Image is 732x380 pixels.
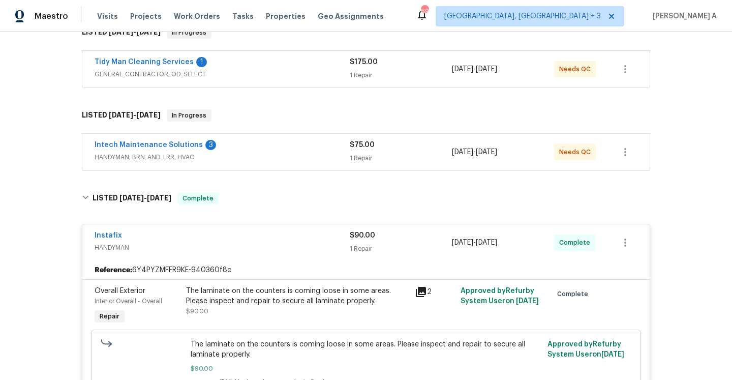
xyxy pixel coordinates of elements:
[93,192,171,204] h6: LISTED
[649,11,717,21] span: [PERSON_NAME] A
[109,111,161,119] span: -
[191,364,542,374] span: $90.00
[95,59,194,66] a: Tidy Man Cleaning Services
[191,339,542,360] span: The laminate on the counters is coming loose in some areas. Please inspect and repair to secure a...
[95,152,350,162] span: HANDYMAN, BRN_AND_LRR, HVAC
[350,59,378,66] span: $175.00
[415,286,454,298] div: 2
[186,286,409,306] div: The laminate on the counters is coming loose in some areas. Please inspect and repair to secure a...
[557,289,592,299] span: Complete
[452,64,497,74] span: -
[318,11,384,21] span: Geo Assignments
[95,298,162,304] span: Interior Overall - Overall
[476,66,497,73] span: [DATE]
[452,147,497,157] span: -
[174,11,220,21] span: Work Orders
[516,298,539,305] span: [DATE]
[136,28,161,36] span: [DATE]
[350,153,452,163] div: 1 Repair
[178,193,218,203] span: Complete
[35,11,68,21] span: Maestro
[95,265,132,275] b: Reference:
[119,194,144,201] span: [DATE]
[95,287,145,295] span: Overall Exterior
[559,147,595,157] span: Needs QC
[559,64,595,74] span: Needs QC
[97,11,118,21] span: Visits
[130,11,162,21] span: Projects
[168,27,210,38] span: In Progress
[452,238,497,248] span: -
[95,141,203,149] a: Intech Maintenance Solutions
[232,13,254,20] span: Tasks
[168,110,210,121] span: In Progress
[444,11,601,21] span: [GEOGRAPHIC_DATA], [GEOGRAPHIC_DATA] + 3
[119,194,171,201] span: -
[452,149,473,156] span: [DATE]
[147,194,171,201] span: [DATE]
[95,243,350,253] span: HANDYMAN
[79,99,653,132] div: LISTED [DATE]-[DATE]In Progress
[547,341,624,358] span: Approved by Refurby System User on
[476,239,497,246] span: [DATE]
[350,232,375,239] span: $90.00
[601,351,624,358] span: [DATE]
[350,244,452,254] div: 1 Repair
[266,11,306,21] span: Properties
[350,141,375,149] span: $75.00
[350,70,452,80] div: 1 Repair
[421,6,428,16] div: 69
[109,28,133,36] span: [DATE]
[452,239,473,246] span: [DATE]
[196,57,207,67] div: 1
[109,28,161,36] span: -
[461,287,539,305] span: Approved by Refurby System User on
[82,26,161,39] h6: LISTED
[95,69,350,79] span: GENERAL_CONTRACTOR, OD_SELECT
[205,140,216,150] div: 3
[96,311,124,321] span: Repair
[476,149,497,156] span: [DATE]
[79,182,653,215] div: LISTED [DATE]-[DATE]Complete
[186,308,208,314] span: $90.00
[82,109,161,122] h6: LISTED
[452,66,473,73] span: [DATE]
[95,232,122,239] a: Instafix
[109,111,133,119] span: [DATE]
[136,111,161,119] span: [DATE]
[82,261,650,279] div: 6Y4PYZMFFR9KE-940360f8c
[559,238,594,248] span: Complete
[79,16,653,49] div: LISTED [DATE]-[DATE]In Progress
